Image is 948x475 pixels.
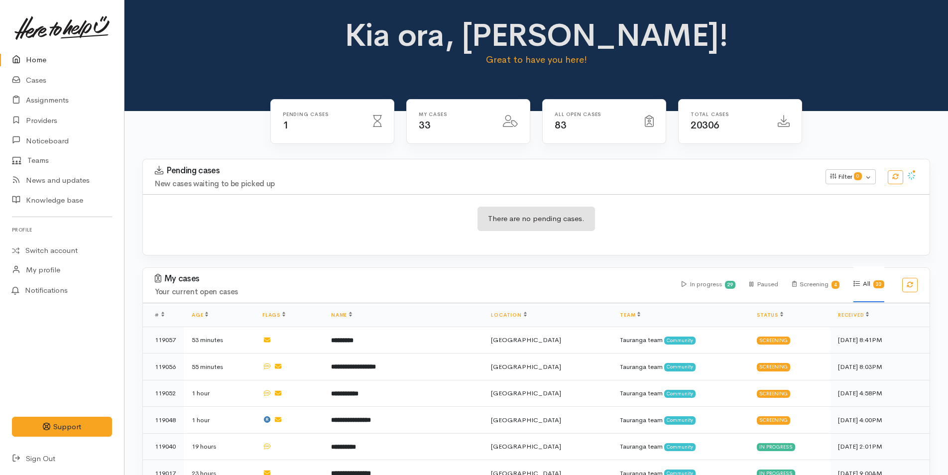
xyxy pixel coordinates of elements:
div: All [853,266,884,302]
td: 119048 [143,407,184,434]
b: 33 [876,281,882,287]
span: # [155,312,164,318]
h3: My cases [155,274,670,284]
span: 1 [283,119,289,131]
span: Community [664,363,696,371]
td: 1 hour [184,407,254,434]
span: [GEOGRAPHIC_DATA] [491,389,561,397]
p: Great to have you here! [343,53,730,67]
div: Screening [757,416,790,424]
td: 55 minutes [184,354,254,380]
a: Flags [262,312,285,318]
td: [DATE] 2:01PM [830,433,930,460]
a: Name [331,312,352,318]
h6: Total cases [691,112,766,117]
a: Received [838,312,869,318]
h6: Pending cases [283,112,361,117]
h4: Your current open cases [155,288,670,296]
span: [GEOGRAPHIC_DATA] [491,416,561,424]
span: 33 [419,119,430,131]
b: 29 [727,281,733,288]
td: Tauranga team [612,433,749,460]
td: Tauranga team [612,407,749,434]
button: Support [12,417,112,437]
td: 1 hour [184,380,254,407]
span: [GEOGRAPHIC_DATA] [491,336,561,344]
h4: New cases waiting to be picked up [155,180,814,188]
td: 119040 [143,433,184,460]
span: Community [664,443,696,451]
td: 119057 [143,327,184,354]
td: [DATE] 8:03PM [830,354,930,380]
h1: Kia ora, [PERSON_NAME]! [343,18,730,53]
div: There are no pending cases. [477,207,595,231]
b: 4 [834,281,837,288]
td: [DATE] 4:58PM [830,380,930,407]
td: 53 minutes [184,327,254,354]
div: In progress [757,443,795,451]
a: Team [620,312,640,318]
span: 83 [555,119,566,131]
td: 19 hours [184,433,254,460]
button: Filter0 [826,169,876,184]
td: 119052 [143,380,184,407]
div: Screening [792,267,840,302]
span: 20306 [691,119,719,131]
span: 0 [854,172,862,180]
h6: All Open cases [555,112,633,117]
div: Screening [757,390,790,398]
div: Screening [757,337,790,345]
td: Tauranga team [612,354,749,380]
h6: Profile [12,223,112,237]
td: [DATE] 4:00PM [830,407,930,434]
h6: My cases [419,112,491,117]
td: [DATE] 8:41PM [830,327,930,354]
a: Status [757,312,783,318]
span: Community [664,337,696,345]
span: [GEOGRAPHIC_DATA] [491,442,561,451]
td: Tauranga team [612,327,749,354]
span: Community [664,390,696,398]
div: In progress [682,267,736,302]
span: Community [664,416,696,424]
a: Location [491,312,526,318]
h3: Pending cases [155,166,814,176]
td: 119056 [143,354,184,380]
a: Age [192,312,208,318]
span: [GEOGRAPHIC_DATA] [491,362,561,371]
div: Paused [749,267,778,302]
div: Screening [757,363,790,371]
td: Tauranga team [612,380,749,407]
